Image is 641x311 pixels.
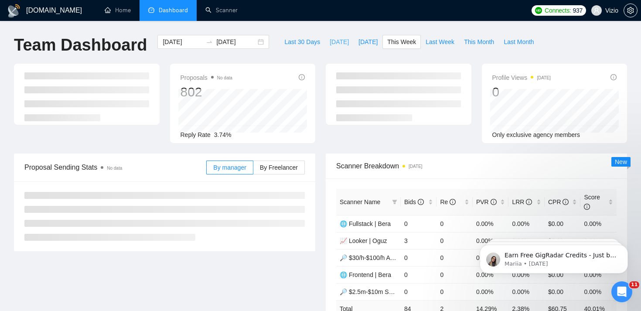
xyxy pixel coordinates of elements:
button: Last Week [421,35,459,49]
td: 3 [401,232,437,249]
button: This Week [382,35,421,49]
h1: Team Dashboard [14,35,147,55]
button: This Month [459,35,499,49]
span: filter [390,195,399,208]
button: Last 30 Days [280,35,325,49]
a: setting [624,7,638,14]
iframe: Intercom notifications message [467,226,641,287]
span: LRR [512,198,532,205]
span: filter [392,199,397,205]
input: End date [216,37,256,47]
td: 0.00% [473,215,509,232]
time: [DATE] [537,75,550,80]
span: info-circle [418,199,424,205]
td: $0.00 [545,283,581,300]
span: PVR [476,198,497,205]
td: 0 [436,266,473,283]
span: info-circle [491,199,497,205]
span: Scanner Name [340,198,380,205]
td: 0 [401,249,437,266]
span: Dashboard [159,7,188,14]
td: 0.00% [508,283,545,300]
span: This Month [464,37,494,47]
time: [DATE] [409,164,422,169]
span: info-circle [526,199,532,205]
span: Connects: [545,6,571,15]
span: Reply Rate [181,131,211,138]
span: Profile Views [492,72,551,83]
button: [DATE] [325,35,354,49]
a: 🔎 $30/h-$100/h Av. Payers 💸 [340,254,424,261]
span: Proposals [181,72,232,83]
span: 11 [629,281,639,288]
button: Last Month [499,35,539,49]
span: [DATE] [358,37,378,47]
span: dashboard [148,7,154,13]
span: Score [584,194,600,210]
td: 0 [401,266,437,283]
a: 🌐 Fullstack | Bera [340,220,391,227]
button: [DATE] [354,35,382,49]
span: Only exclusive agency members [492,131,580,138]
span: setting [624,7,637,14]
div: 802 [181,84,232,100]
span: info-circle [450,199,456,205]
span: info-circle [563,199,569,205]
iframe: Intercom live chat [611,281,632,302]
img: upwork-logo.png [535,7,542,14]
a: homeHome [105,7,131,14]
td: 0 [436,232,473,249]
span: info-circle [610,74,617,80]
a: 📈 Looker | Oguz [340,237,387,244]
td: 0.00% [580,215,617,232]
span: Scanner Breakdown [336,161,617,171]
span: info-circle [299,74,305,80]
div: 0 [492,84,551,100]
span: to [206,38,213,45]
span: By Freelancer [260,164,298,171]
input: Start date [163,37,202,47]
td: 0 [401,283,437,300]
span: [DATE] [330,37,349,47]
td: 0.00% [580,283,617,300]
span: No data [107,166,122,171]
span: info-circle [584,204,590,210]
a: searchScanner [205,7,238,14]
img: logo [7,4,21,18]
td: 0.00% [508,215,545,232]
span: swap-right [206,38,213,45]
td: 0 [436,283,473,300]
span: Proposal Sending Stats [24,162,206,173]
a: 🌐 Frontend | Bera [340,271,391,278]
span: user [593,7,600,14]
td: $0.00 [545,215,581,232]
span: 937 [573,6,582,15]
span: Last Month [504,37,534,47]
span: New [615,158,627,165]
button: setting [624,3,638,17]
td: 0.00% [473,283,509,300]
span: Last Week [426,37,454,47]
td: 0 [401,215,437,232]
span: 3.74% [214,131,232,138]
span: CPR [548,198,569,205]
span: Re [440,198,456,205]
span: Bids [404,198,424,205]
span: Last 30 Days [284,37,320,47]
td: 0 [436,215,473,232]
span: No data [217,75,232,80]
span: This Week [387,37,416,47]
td: 0 [436,249,473,266]
span: By manager [213,164,246,171]
a: 🔎 $2.5m-$10m Spent 💰 [340,288,410,295]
